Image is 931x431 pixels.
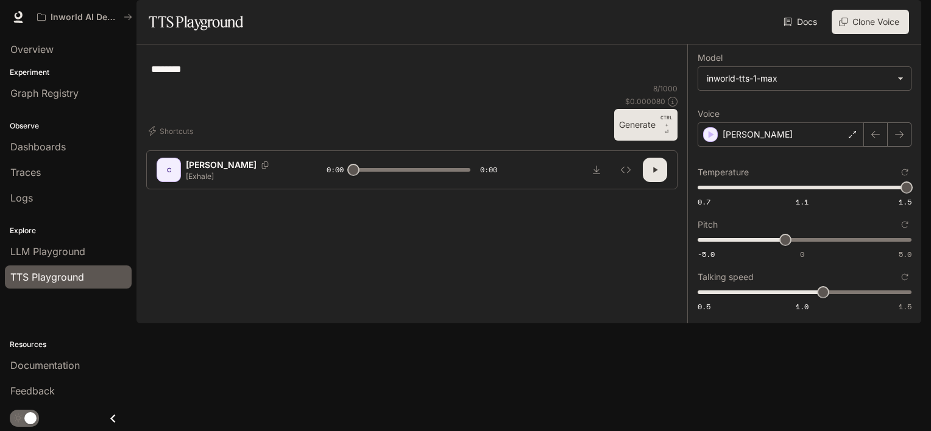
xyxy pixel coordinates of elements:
[899,249,912,259] span: 5.0
[898,166,912,179] button: Reset to default
[698,249,715,259] span: -5.0
[698,168,749,177] p: Temperature
[698,110,720,118] p: Voice
[480,164,497,176] span: 0:00
[186,171,297,181] p: [Exhale]
[32,5,138,29] button: All workspaces
[698,220,718,229] p: Pitch
[899,197,912,207] span: 1.5
[898,270,912,284] button: Reset to default
[257,161,274,169] button: Copy Voice ID
[698,301,710,312] span: 0.5
[159,160,179,180] div: C
[149,10,243,34] h1: TTS Playground
[625,96,665,107] p: $ 0.000080
[614,158,638,182] button: Inspect
[660,114,673,136] p: ⏎
[698,67,911,90] div: inworld-tts-1-max
[800,249,804,259] span: 0
[186,159,257,171] p: [PERSON_NAME]
[614,109,678,141] button: GenerateCTRL +⏎
[723,128,793,141] p: [PERSON_NAME]
[796,197,809,207] span: 1.1
[653,83,678,94] p: 8 / 1000
[584,158,609,182] button: Download audio
[796,301,809,312] span: 1.0
[899,301,912,312] span: 1.5
[660,114,673,128] p: CTRL +
[698,54,723,62] p: Model
[781,10,822,34] a: Docs
[698,197,710,207] span: 0.7
[707,72,891,85] div: inworld-tts-1-max
[146,121,198,141] button: Shortcuts
[698,273,754,281] p: Talking speed
[832,10,909,34] button: Clone Voice
[327,164,344,176] span: 0:00
[51,12,119,23] p: Inworld AI Demos
[898,218,912,231] button: Reset to default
